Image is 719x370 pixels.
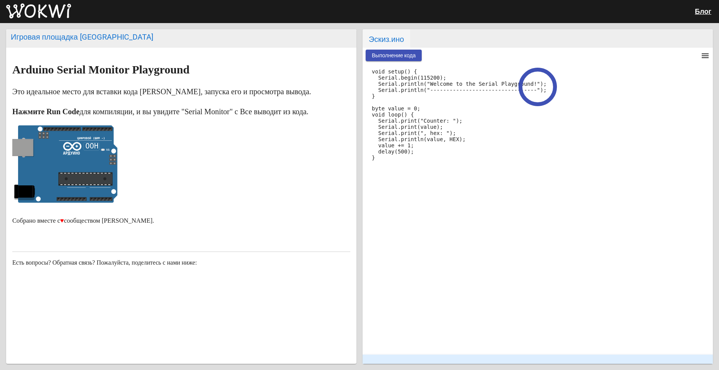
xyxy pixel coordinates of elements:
[372,52,416,58] span: Выполнение кода
[12,63,350,76] h2: Arduino Serial Monitor Playground
[366,50,422,61] button: Выполнение кода
[363,29,410,48] span: Эскиз.ино
[12,105,350,118] p: для компиляции, и вы увидите "Serial Monitor" с Все выводит из кода.
[12,217,154,224] small: Собрано вместе с сообществом [PERSON_NAME].
[11,32,153,42] font: Игровая площадка [GEOGRAPHIC_DATA]
[701,51,710,60] mat-icon: menu
[12,107,80,116] strong: Нажмите Run Code
[6,3,71,19] img: Вокви
[60,217,64,224] span: ♥
[695,7,711,15] a: Блог
[372,68,547,161] code: void setup() { Serial.begin(115200); Serial.println("Welcome to the Serial Playground!"); Serial....
[12,259,197,266] span: Есть вопросы? Обратная связь? Пожалуйста, поделитесь с нами ниже:
[12,85,350,98] p: Это идеальное место для вставки кода [PERSON_NAME], запуска его и просмотра вывода.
